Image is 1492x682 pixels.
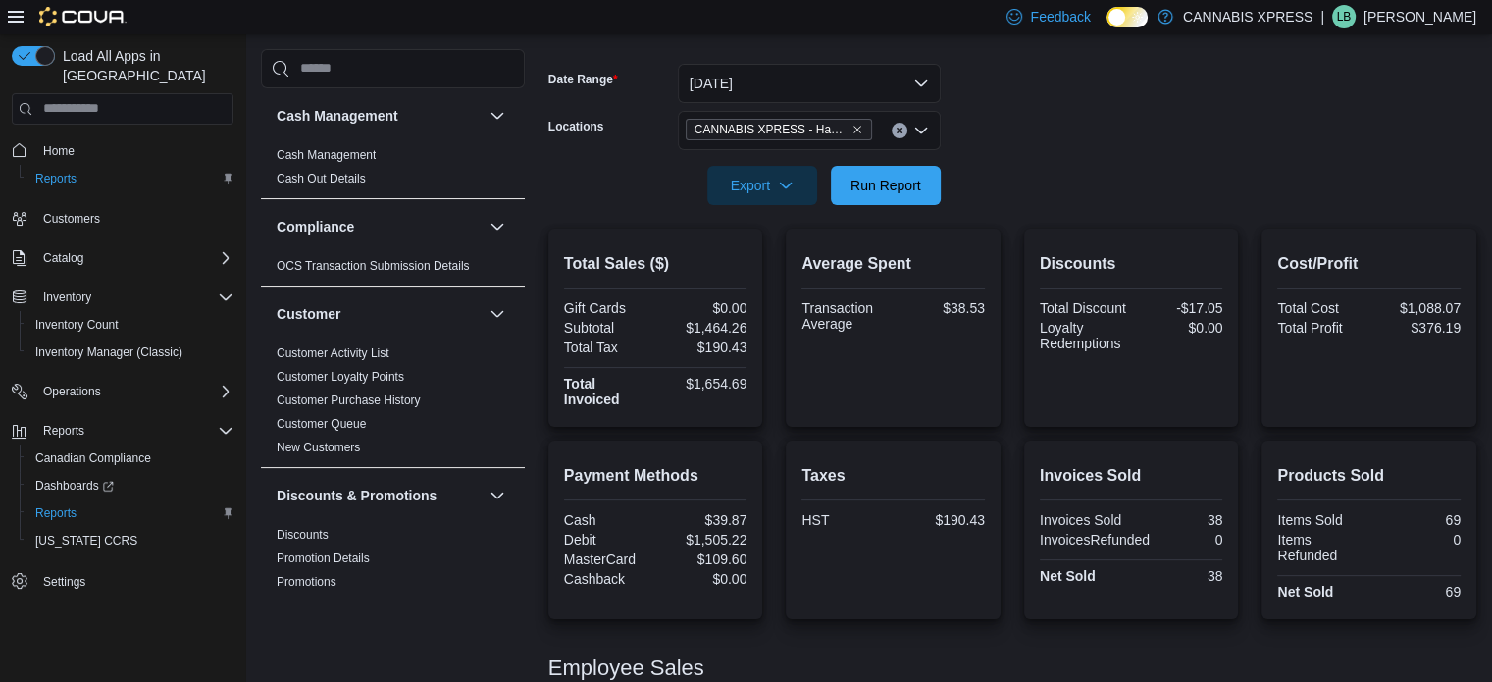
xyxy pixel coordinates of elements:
[892,123,907,138] button: Clear input
[12,129,233,647] nav: Complex example
[43,289,91,305] span: Inventory
[695,120,848,139] span: CANNABIS XPRESS - Hampton ([GEOGRAPHIC_DATA])
[4,284,241,311] button: Inventory
[27,167,233,190] span: Reports
[1320,5,1324,28] p: |
[261,341,525,467] div: Customer
[43,143,75,159] span: Home
[898,512,985,528] div: $190.43
[850,176,921,195] span: Run Report
[1277,512,1364,528] div: Items Sold
[659,376,746,392] div: $1,654.69
[35,286,233,309] span: Inventory
[1183,5,1312,28] p: CANNABIS XPRESS
[4,244,241,272] button: Catalog
[4,378,241,405] button: Operations
[39,7,127,26] img: Cova
[659,340,746,355] div: $190.43
[1277,532,1364,563] div: Items Refunded
[43,384,101,399] span: Operations
[43,211,100,227] span: Customers
[261,143,525,198] div: Cash Management
[277,106,398,126] h3: Cash Management
[486,484,509,507] button: Discounts & Promotions
[1040,568,1096,584] strong: Net Sold
[707,166,817,205] button: Export
[35,380,233,403] span: Operations
[35,317,119,333] span: Inventory Count
[678,64,941,103] button: [DATE]
[43,423,84,439] span: Reports
[35,344,182,360] span: Inventory Manager (Classic)
[1373,532,1461,548] div: 0
[564,532,651,548] div: Debit
[4,204,241,233] button: Customers
[277,106,482,126] button: Cash Management
[27,313,127,337] a: Inventory Count
[277,304,482,324] button: Customer
[659,571,746,587] div: $0.00
[1158,532,1222,548] div: 0
[27,341,233,364] span: Inventory Manager (Classic)
[261,254,525,286] div: Compliance
[20,499,241,527] button: Reports
[20,472,241,499] a: Dashboards
[659,532,746,548] div: $1,505.22
[1373,320,1461,336] div: $376.19
[277,171,366,186] span: Cash Out Details
[27,501,233,525] span: Reports
[20,527,241,554] button: [US_STATE] CCRS
[35,286,99,309] button: Inventory
[43,250,83,266] span: Catalog
[486,104,509,128] button: Cash Management
[659,551,746,567] div: $109.60
[548,72,618,87] label: Date Range
[277,258,470,274] span: OCS Transaction Submission Details
[659,512,746,528] div: $39.87
[35,505,77,521] span: Reports
[277,486,482,505] button: Discounts & Promotions
[1040,512,1127,528] div: Invoices Sold
[801,252,985,276] h2: Average Spent
[277,551,370,565] a: Promotion Details
[277,147,376,163] span: Cash Management
[27,341,190,364] a: Inventory Manager (Classic)
[1277,252,1461,276] h2: Cost/Profit
[1277,464,1461,488] h2: Products Sold
[659,300,746,316] div: $0.00
[277,416,366,432] span: Customer Queue
[277,551,370,566] span: Promotion Details
[27,167,84,190] a: Reports
[20,165,241,192] button: Reports
[277,304,340,324] h3: Customer
[564,252,747,276] h2: Total Sales ($)
[277,172,366,185] a: Cash Out Details
[20,445,241,472] button: Canadian Compliance
[564,571,651,587] div: Cashback
[261,523,525,602] div: Discounts & Promotions
[35,450,151,466] span: Canadian Compliance
[277,346,389,360] a: Customer Activity List
[486,215,509,238] button: Compliance
[35,380,109,403] button: Operations
[1106,27,1107,28] span: Dark Mode
[27,446,159,470] a: Canadian Compliance
[1373,300,1461,316] div: $1,088.07
[831,166,941,205] button: Run Report
[4,566,241,595] button: Settings
[35,207,108,231] a: Customers
[4,136,241,165] button: Home
[277,441,360,454] a: New Customers
[27,446,233,470] span: Canadian Compliance
[35,246,91,270] button: Catalog
[277,393,421,407] a: Customer Purchase History
[1373,512,1461,528] div: 69
[1277,300,1364,316] div: Total Cost
[277,575,336,589] a: Promotions
[1040,464,1223,488] h2: Invoices Sold
[35,478,114,494] span: Dashboards
[1373,584,1461,600] div: 69
[719,166,805,205] span: Export
[1106,7,1148,27] input: Dark Mode
[801,512,889,528] div: HST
